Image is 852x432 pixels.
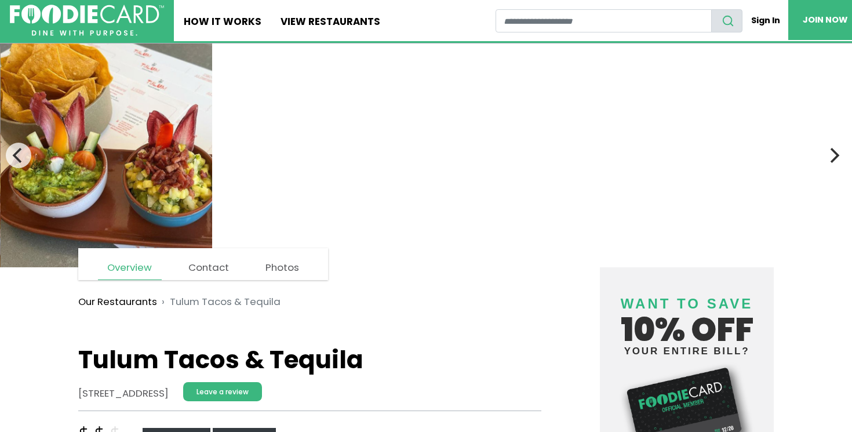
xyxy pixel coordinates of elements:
a: Leave a review [183,382,262,401]
li: Tulum Tacos & Tequila [157,295,281,310]
button: Previous [6,143,31,168]
a: Sign In [742,9,788,32]
h1: Tulum Tacos & Tequila [78,346,541,375]
span: Want to save [621,296,753,311]
a: Overview [98,255,162,280]
nav: breadcrumb [78,287,541,317]
nav: page links [78,248,328,281]
a: Our Restaurants [78,295,157,309]
button: Next [821,143,846,168]
small: your entire bill? [610,346,764,356]
button: search [711,9,742,32]
img: FoodieCard; Eat, Drink, Save, Donate [10,5,164,36]
address: [STREET_ADDRESS] [78,386,169,401]
a: Photos [256,255,309,279]
a: Contact [179,255,239,279]
input: restaurant search [496,9,712,32]
h4: 10% off [610,281,764,356]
